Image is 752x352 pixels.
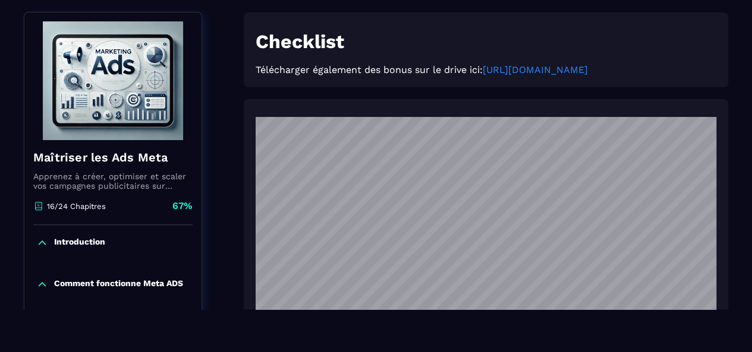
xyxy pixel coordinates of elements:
[33,172,193,191] p: Apprenez à créer, optimiser et scaler vos campagnes publicitaires sur Facebook et Instagram.
[33,149,193,166] h4: Maîtriser les Ads Meta
[54,237,105,249] p: Introduction
[256,30,344,53] strong: Checklist
[256,64,716,75] p: Télécharger également des bonus sur le drive ici:
[172,199,193,213] p: 67%
[47,202,106,211] p: 16/24 Chapitres
[33,21,193,140] img: banner
[483,64,588,75] a: [URL][DOMAIN_NAME]
[54,278,183,290] p: Comment fonctionne Meta ADS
